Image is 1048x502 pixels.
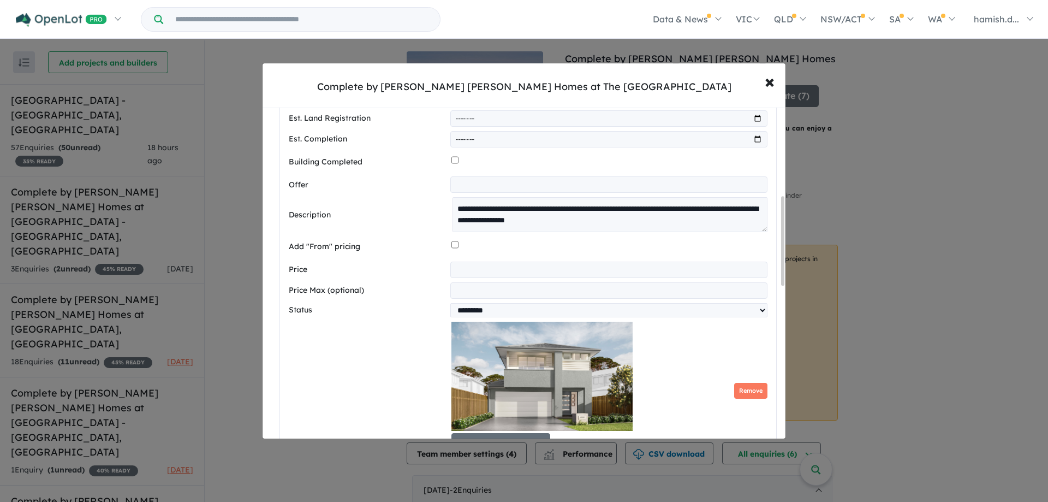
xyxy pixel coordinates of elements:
[289,133,446,146] label: Est. Completion
[974,14,1019,25] span: hamish.d...
[451,322,633,431] img: Complete by McDonald Jones Homes at The Gables - Gables - Lot 3810 Render
[765,69,775,93] span: ×
[289,263,446,276] label: Price
[289,304,446,317] label: Status
[289,240,447,253] label: Add "From" pricing
[451,433,550,455] button: Render
[289,179,446,192] label: Offer
[289,284,446,297] label: Price Max (optional)
[317,80,731,94] div: Complete by [PERSON_NAME] [PERSON_NAME] Homes at The [GEOGRAPHIC_DATA]
[289,112,446,125] label: Est. Land Registration
[734,383,767,399] button: Remove
[165,8,438,31] input: Try estate name, suburb, builder or developer
[289,209,448,222] label: Description
[289,156,447,169] label: Building Completed
[16,13,107,27] img: Openlot PRO Logo White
